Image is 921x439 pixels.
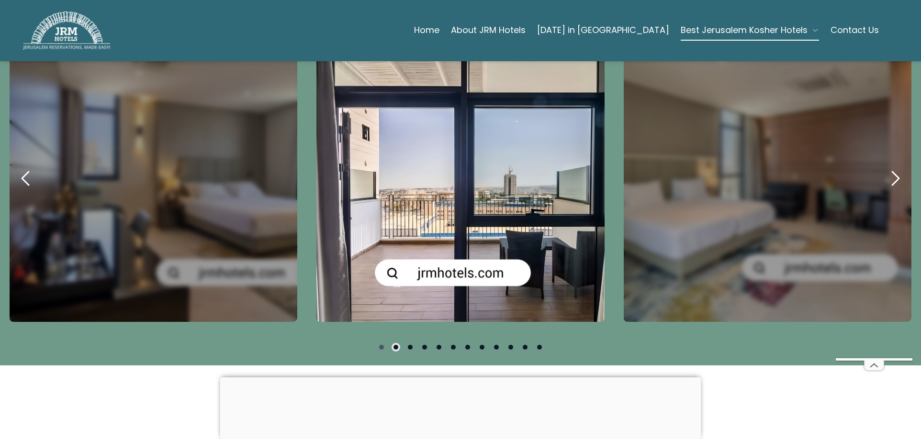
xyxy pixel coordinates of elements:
a: [DATE] in [GEOGRAPHIC_DATA] [537,21,669,40]
span: Best Jerusalem Kosher Hotels [681,23,808,37]
a: Home [414,21,439,40]
button: previous [10,162,42,195]
iframe: Advertisement [220,377,701,437]
iframe: Advertisement [836,71,912,358]
img: JRM Hotels [23,11,110,50]
a: About JRM Hotels [451,21,526,40]
button: Best Jerusalem Kosher Hotels [681,21,819,40]
a: Contact Us [831,21,879,40]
